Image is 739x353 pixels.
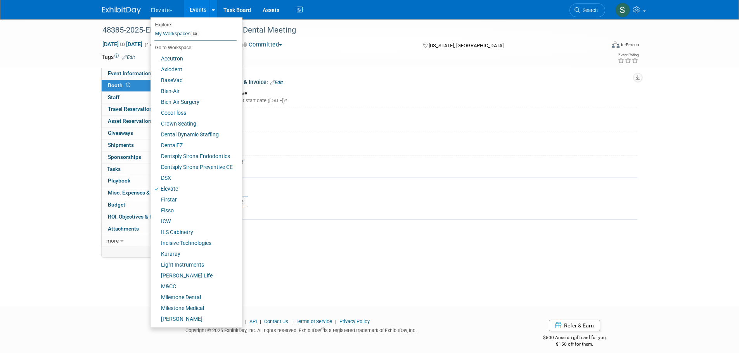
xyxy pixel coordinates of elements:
button: Committed [239,41,285,49]
a: Dental Dynamic Staffing [151,129,237,140]
a: Edit [230,159,243,165]
a: Firstar [151,194,237,205]
div: Booth Services [192,184,637,193]
a: Budget [102,199,182,211]
div: Booth Number: [196,107,637,117]
span: more [106,238,119,244]
a: Crown Seating [151,118,237,129]
span: Attachments [108,226,139,232]
li: Go to Workspace: [151,43,237,53]
a: DSX [151,172,237,183]
div: 1125 [202,116,632,128]
div: Ideally by: event start date ([DATE])? [204,97,632,104]
a: Milestone Medical [151,303,237,313]
a: Attachments [102,223,182,235]
div: $500 Amazon gift card for you, [512,329,637,347]
a: Axiodent [151,64,237,75]
a: Bien-Air [151,86,237,96]
sup: ® [321,327,324,331]
span: to [119,41,126,47]
span: Booth not reserved yet [125,82,132,88]
a: ICW [151,216,237,227]
span: Staff [108,94,119,100]
div: Booth Size: [196,131,637,141]
a: Edit [122,55,135,60]
span: [US_STATE], [GEOGRAPHIC_DATA] [429,43,504,48]
a: Odne [151,324,237,335]
span: (4 days) [144,42,160,47]
a: Giveaways [102,127,182,139]
img: ExhibitDay [102,7,141,14]
span: | [333,319,338,324]
span: 30 [190,31,199,37]
span: Playbook [108,177,130,184]
a: Privacy Policy [339,319,370,324]
span: Asset Reservations [108,118,154,124]
div: Copyright © 2025 ExhibitDay, Inc. All rights reserved. ExhibitDay is a registered trademark of Ex... [102,325,501,334]
a: Edit [270,80,283,85]
a: BaseVac [151,75,237,86]
a: Tasks [102,164,182,175]
a: Misc. Expenses & Credits [102,187,182,199]
img: Format-Inperson.png [612,41,620,48]
span: Booth [108,82,132,88]
div: $150 off for them. [512,341,637,348]
a: Dentsply Sirona Endodontics [151,151,237,162]
a: Terms of Service [296,319,332,324]
span: [DATE] [DATE] [102,41,143,48]
div: Booth Reservation & Invoice: [196,76,637,86]
a: Shipments [102,139,182,151]
a: API [249,319,257,324]
a: [PERSON_NAME] [151,313,237,324]
span: Giveaways [108,130,133,136]
a: Booth [102,80,182,91]
span: | [258,319,263,324]
a: Contact Us [264,319,288,324]
span: Misc. Expenses & Credits [108,189,168,196]
div: Booth Notes: [196,156,637,166]
a: ROI, Objectives & ROO [102,211,182,223]
a: M&CC [151,281,237,292]
div: Event Rating [618,53,639,57]
a: Dentsply Sirona Preventive CE [151,162,237,172]
a: [PERSON_NAME] Life [151,270,237,281]
span: | [289,319,294,324]
span: Search [580,7,598,13]
a: Event Information [102,68,182,79]
a: Travel Reservations [102,103,182,115]
span: | [243,319,248,324]
a: more [102,235,182,247]
a: Bien-Air Surgery [151,96,237,107]
a: Search [569,3,605,17]
a: Sponsorships [102,152,182,163]
div: 10x20 [202,141,632,153]
a: Staff [102,92,182,103]
a: My Workspaces30 [154,27,237,40]
div: 48385-2025-Elevate Greater [US_STATE] Dental Meeting [100,23,594,37]
span: Shipments [108,142,134,148]
span: Sponsorships [108,154,141,160]
a: Playbook [102,175,182,187]
a: Light Instruments [151,259,237,270]
div: Event Format [559,40,639,52]
a: DentalEZ [151,140,237,151]
a: Refer & Earn [549,320,600,331]
span: Travel Reservations [108,106,155,112]
span: Budget [108,201,125,208]
td: Tags [102,53,135,61]
a: Kuraray [151,248,237,259]
span: Event Information [108,70,151,76]
a: Incisive Technologies [151,238,237,248]
div: Need to Reserve [202,88,632,104]
span: ROI, Objectives & ROO [108,214,160,220]
a: ILS Cabinetry [151,227,237,238]
a: Accutron [151,53,237,64]
img: Samantha Meyers [615,3,630,17]
li: Explore: [151,20,237,27]
a: Asset Reservations [102,115,182,127]
span: Tasks [107,166,121,172]
a: Elevate [151,183,237,194]
a: CocoFloss [151,107,237,118]
a: Milestone Dental [151,292,237,303]
a: Fisso [151,205,237,216]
